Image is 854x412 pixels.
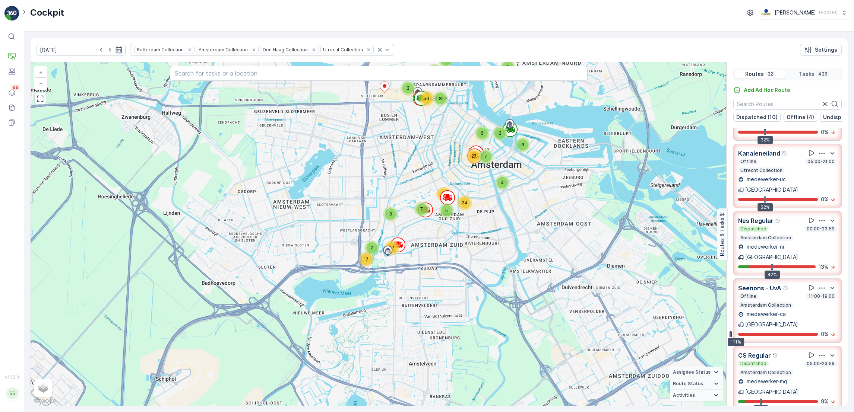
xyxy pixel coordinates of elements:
[808,293,835,299] p: 11:00-19:00
[370,245,373,250] span: 2
[745,176,786,183] p: medewerker-uc
[821,330,829,338] p: 0 %
[13,84,19,90] p: 99
[445,208,448,213] span: 5
[738,284,781,293] p: Seenons - UvA
[439,96,442,101] span: 8
[37,44,126,56] input: dd/mm/yyyy
[718,218,726,256] p: Routes & Tasks
[427,64,442,79] div: 3
[471,153,477,159] span: 27
[364,240,379,255] div: 2
[515,137,530,152] div: 3
[745,243,785,250] p: medewerker-nr
[506,64,509,70] span: 5
[32,396,57,406] a: Open this area in Google Maps (opens a new window)
[815,46,837,54] p: Settings
[745,321,798,328] p: [GEOGRAPHIC_DATA]
[401,81,415,96] div: 3
[419,91,434,106] div: 56
[407,85,409,91] span: 3
[250,47,258,53] div: Remove Amsterdam Collection
[389,211,392,217] span: 3
[439,203,454,218] div: 5
[745,186,798,194] p: [GEOGRAPHIC_DATA]
[761,9,772,17] img: basis-logo_rgb2x.png
[806,361,835,367] p: 05:00-23:59
[757,136,773,144] div: 32%
[738,149,780,158] p: Kanaleneiland
[767,71,774,77] p: 32
[738,216,774,225] p: Nes Regular
[383,65,398,80] div: 3
[740,226,767,232] p: Dispatched
[787,114,814,121] p: Offline (4)
[321,46,364,53] div: Utrecht Collection
[478,149,493,164] div: 7
[383,207,398,221] div: 3
[740,167,783,173] p: Utrecht Collection
[670,378,723,390] summary: Route Status
[39,80,43,86] span: −
[670,367,723,378] summary: Assignee Status
[484,154,487,159] span: 7
[745,310,786,318] p: medewerker-ca
[436,187,451,202] div: 13
[806,226,835,232] p: 00:00-23:59
[462,200,467,205] span: 24
[673,369,711,375] span: Assignee Status
[673,392,695,398] span: Activities
[445,57,447,63] span: 5
[733,86,790,94] a: Add Ad Hoc Route
[39,69,42,75] span: +
[775,218,781,224] div: Help Tooltip Icon
[499,130,502,136] span: 3
[4,85,19,100] a: 99
[761,6,848,19] button: [PERSON_NAME](+02:00)
[670,390,723,401] summary: Activities
[35,380,51,396] a: Layers
[765,271,780,279] div: 42%
[745,70,764,78] p: Routes
[740,370,792,376] p: Amsterdam Collection
[4,6,19,21] img: logo
[821,128,829,136] p: 0 %
[757,203,773,211] div: 32%
[745,388,798,396] p: [GEOGRAPHIC_DATA]
[35,67,46,78] a: Zoom In
[135,46,185,53] div: Rotterdam Collection
[784,113,817,122] button: Offline (4)
[807,159,835,165] p: 05:00-21:00
[783,285,789,291] div: Help Tooltip Icon
[733,113,781,122] button: Dispatched (10)
[186,47,194,53] div: Remove Rotterdam Collection
[495,175,510,190] div: 4
[728,338,744,346] div: -11%
[740,302,792,308] p: Amsterdam Collection
[740,361,767,367] p: Dispatched
[30,7,64,19] p: Cockpit
[775,9,816,16] p: [PERSON_NAME]
[782,150,788,156] div: Help Tooltip Icon
[359,252,374,267] div: 17
[819,10,838,16] p: ( +02:00 )
[819,263,829,271] p: 13 %
[196,46,249,53] div: Amsterdam Collection
[457,195,472,210] div: 24
[424,96,429,101] span: 56
[364,256,369,262] span: 17
[481,130,484,136] span: 6
[35,78,46,89] a: Zoom Out
[745,378,787,385] p: medewerker-mq
[4,375,19,379] span: v 1.52.0
[32,396,57,406] img: Google
[475,126,490,141] div: 6
[493,126,507,141] div: 3
[740,235,792,241] p: Amsterdam Collection
[385,240,399,255] div: 47
[420,206,423,212] span: 7
[466,149,481,164] div: 27
[4,381,19,406] button: SS
[772,352,778,358] div: Help Tooltip Icon
[433,91,448,106] div: 8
